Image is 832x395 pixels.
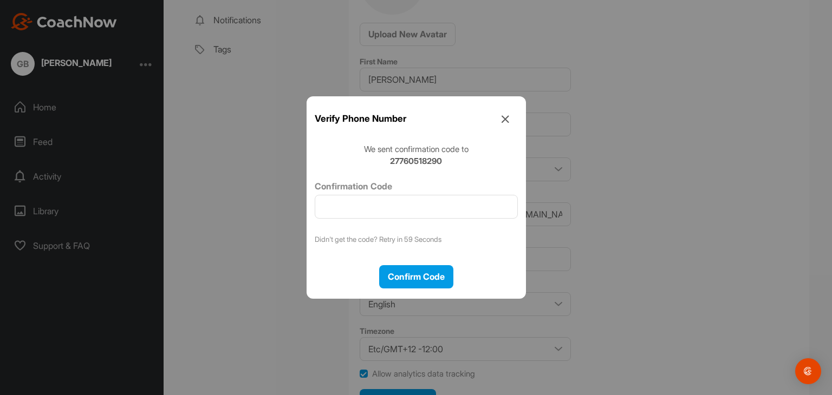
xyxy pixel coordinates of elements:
[315,234,518,245] p: Didn't get the code? Retry in
[315,180,518,193] label: Confirmation Code
[379,265,453,288] button: Confirm Code
[404,235,441,243] span: 59 Seconds
[795,358,821,384] div: Open Intercom Messenger
[390,155,442,168] strong: 27760518290
[388,271,445,282] span: Confirm Code
[315,112,406,126] h4: Verify Phone Number
[364,143,469,156] p: We sent confirmation code to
